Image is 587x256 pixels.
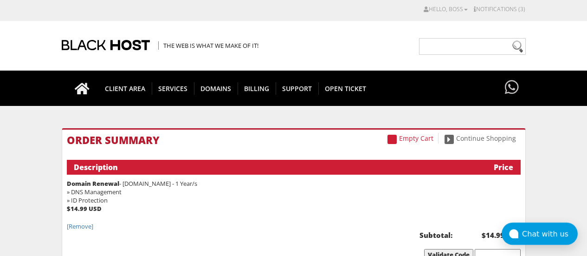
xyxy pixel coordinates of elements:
a: Hello, Boss [424,5,468,13]
span: The Web is what we make of it! [158,41,258,50]
a: Billing [238,71,276,106]
span: Domains [194,82,238,95]
b: $14.99 USD [452,230,521,240]
div: Chat with us [522,230,578,238]
strong: $14.99 USD [67,204,102,213]
a: [Remove] [67,222,93,230]
a: Empty Cart [383,133,439,144]
span: Open Ticket [318,82,373,95]
a: Have questions? [503,71,521,105]
span: CLIENT AREA [98,82,152,95]
button: Chat with us [502,223,578,245]
a: Support [276,71,319,106]
div: Description [74,162,448,172]
a: SERVICES [152,71,194,106]
a: Domains [194,71,238,106]
span: SERVICES [152,82,194,95]
span: Support [276,82,319,95]
span: Billing [238,82,276,95]
b: Subtotal: [67,230,452,240]
a: Open Ticket [318,71,373,106]
a: Notifications (3) [474,5,525,13]
strong: Domain Renewal [67,179,119,188]
li: - [DOMAIN_NAME] - 1 Year/s » DNS Management » ID Protection [67,179,521,217]
a: CLIENT AREA [98,71,152,106]
a: Continue Shopping [440,133,521,144]
div: Price [447,162,513,172]
input: Need help? [419,38,526,55]
h1: Order Summary [67,134,521,145]
a: Go to homepage [65,71,99,106]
